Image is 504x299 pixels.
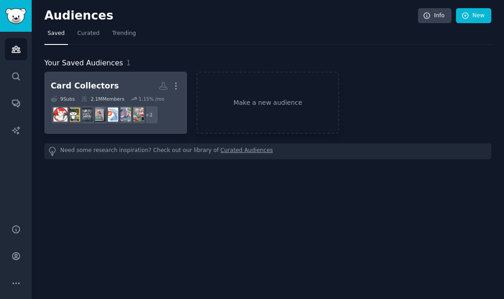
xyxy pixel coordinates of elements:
[81,96,124,102] div: 2.1M Members
[53,108,67,122] img: PokemonTCG
[74,26,103,45] a: Curated
[117,108,131,122] img: pokemoncards
[456,8,491,24] a: New
[77,29,100,38] span: Curated
[104,108,118,122] img: Tradingcards
[44,143,491,159] div: Need some research inspiration? Check out our library of
[221,147,273,156] a: Curated Audiences
[48,29,65,38] span: Saved
[109,26,139,45] a: Trending
[44,72,187,134] a: Card Collectors9Subs2.1MMembers1.15% /mo+2OnePieceTCGpokemoncardsTradingcardsfootballcardssportsc...
[51,96,75,102] div: 9 Sub s
[51,80,119,92] div: Card Collectors
[112,29,136,38] span: Trending
[66,108,80,122] img: baseballcards
[139,96,164,102] div: 1.15 % /mo
[130,108,144,122] img: OnePieceTCG
[139,105,158,124] div: + 2
[79,108,93,122] img: sportscards
[418,8,451,24] a: Info
[44,26,68,45] a: Saved
[44,58,123,69] span: Your Saved Audiences
[5,8,26,24] img: GummySearch logo
[91,108,106,122] img: footballcards
[44,9,418,23] h2: Audiences
[197,72,339,134] a: Make a new audience
[126,59,131,67] span: 1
